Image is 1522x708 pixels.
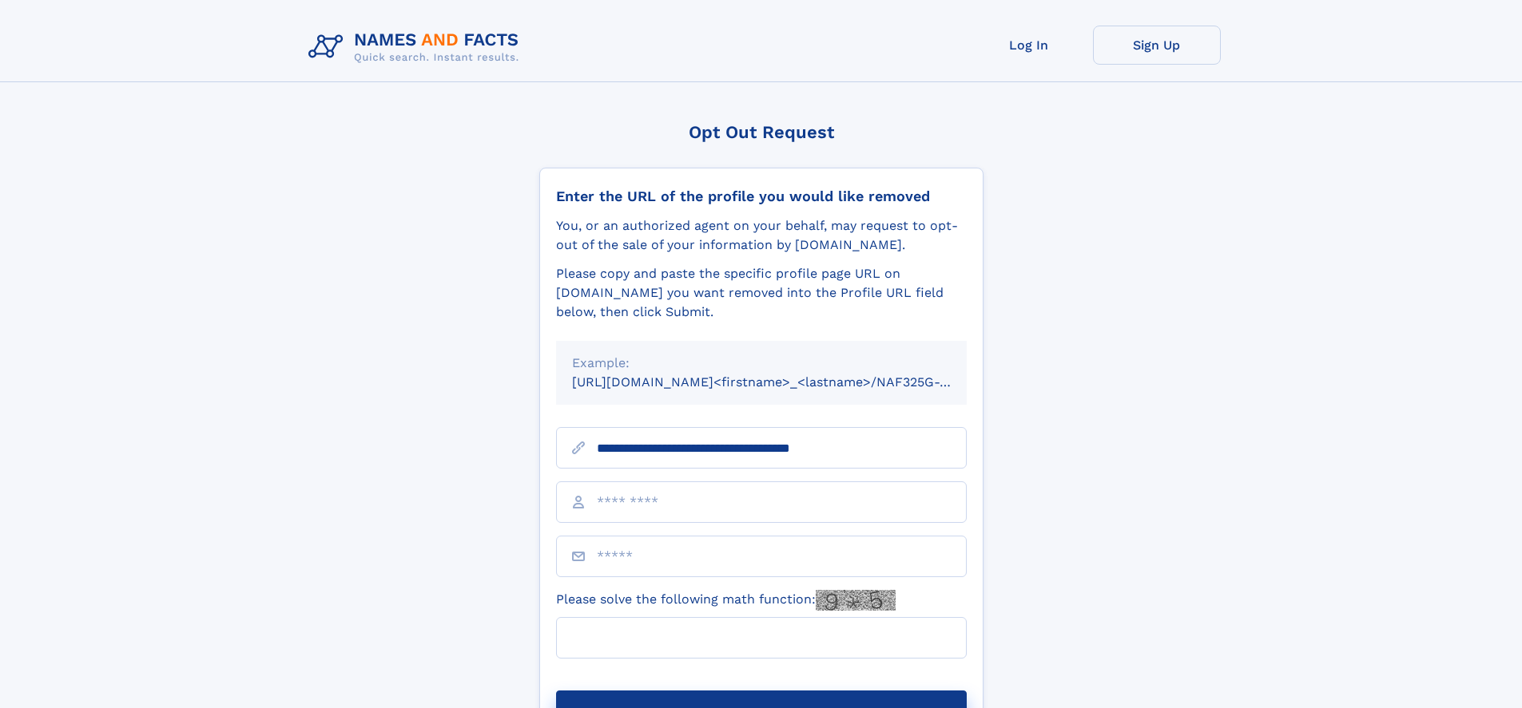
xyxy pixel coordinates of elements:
a: Log In [965,26,1093,65]
div: You, or an authorized agent on your behalf, may request to opt-out of the sale of your informatio... [556,216,967,255]
div: Example: [572,354,951,373]
img: Logo Names and Facts [302,26,532,69]
div: Please copy and paste the specific profile page URL on [DOMAIN_NAME] you want removed into the Pr... [556,264,967,322]
small: [URL][DOMAIN_NAME]<firstname>_<lastname>/NAF325G-xxxxxxxx [572,374,997,390]
div: Opt Out Request [539,122,984,142]
div: Enter the URL of the profile you would like removed [556,188,967,205]
label: Please solve the following math function: [556,590,896,611]
a: Sign Up [1093,26,1221,65]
